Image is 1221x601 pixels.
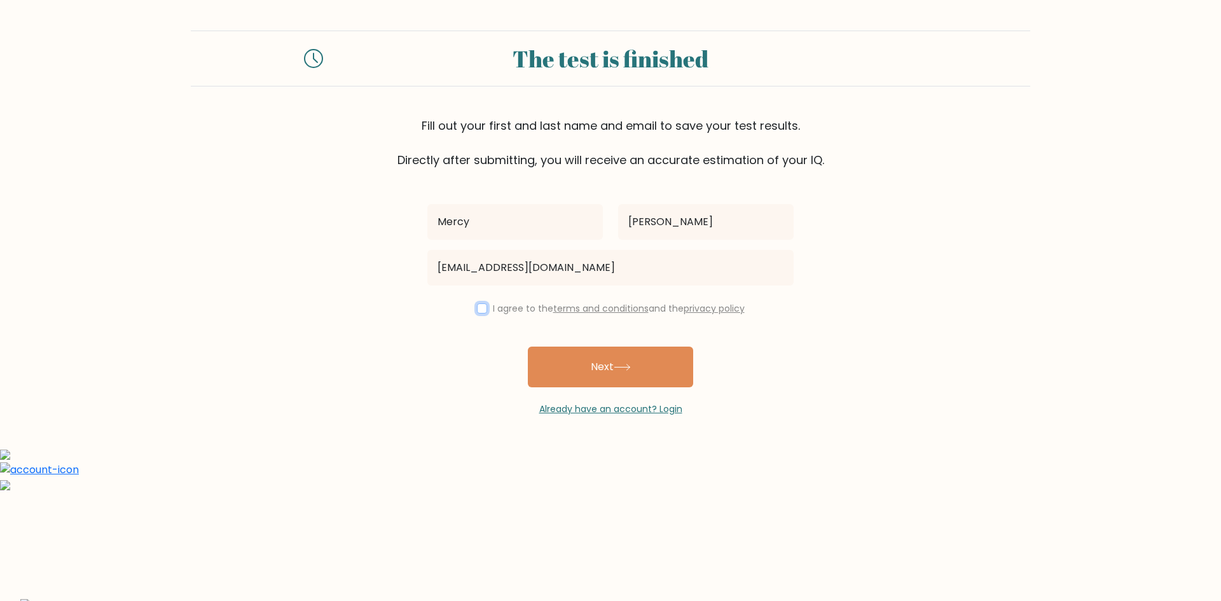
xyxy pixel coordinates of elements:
[427,204,603,240] input: First name
[539,403,682,415] a: Already have an account? Login
[528,347,693,387] button: Next
[191,117,1030,169] div: Fill out your first and last name and email to save your test results. Directly after submitting,...
[338,41,883,76] div: The test is finished
[427,250,794,286] input: Email
[684,302,745,315] a: privacy policy
[493,302,745,315] label: I agree to the and the
[553,302,649,315] a: terms and conditions
[618,204,794,240] input: Last name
